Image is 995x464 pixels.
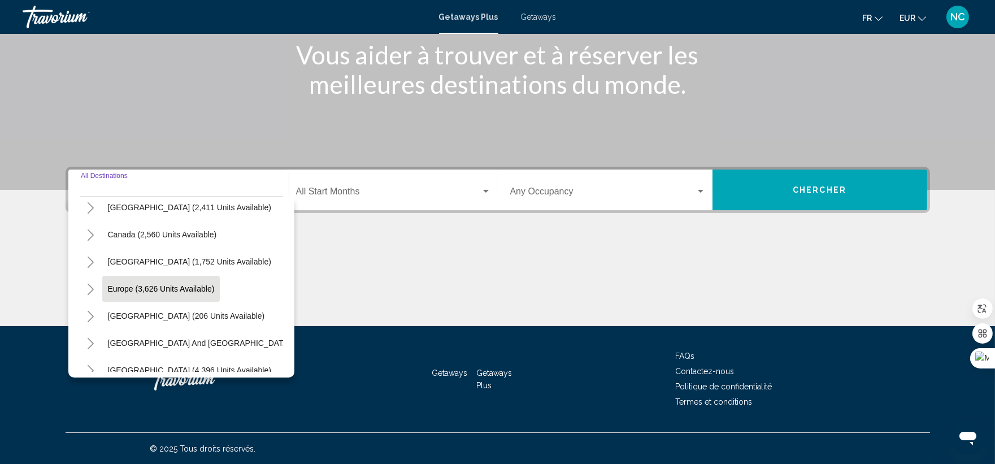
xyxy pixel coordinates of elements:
[793,186,846,195] span: Chercher
[676,382,772,391] a: Politique de confidentialité
[68,170,927,210] div: Search widget
[102,357,277,383] button: [GEOGRAPHIC_DATA] (4,396 units available)
[950,419,986,455] iframe: Bouton de lancement de la fenêtre de messagerie
[108,257,271,266] span: [GEOGRAPHIC_DATA] (1,752 units available)
[80,223,102,246] button: Toggle Canada (2,560 units available)
[862,14,872,23] span: fr
[712,170,927,210] button: Chercher
[108,339,365,348] span: [GEOGRAPHIC_DATA] and [GEOGRAPHIC_DATA] (138 units available)
[900,14,915,23] span: EUR
[108,366,271,375] span: [GEOGRAPHIC_DATA] (4,396 units available)
[862,10,883,26] button: Change language
[150,362,263,396] a: Travorium
[102,194,277,220] button: [GEOGRAPHIC_DATA] (2,411 units available)
[80,250,102,273] button: Toggle Caribbean & Atlantic Islands (1,752 units available)
[108,230,217,239] span: Canada (2,560 units available)
[102,249,277,275] button: [GEOGRAPHIC_DATA] (1,752 units available)
[80,196,102,219] button: Toggle Mexico (2,411 units available)
[676,397,753,406] a: Termes et conditions
[286,40,710,99] h1: Vous aider à trouver et à réserver les meilleures destinations du monde.
[80,305,102,327] button: Toggle Australia (206 units available)
[108,203,271,212] span: [GEOGRAPHIC_DATA] (2,411 units available)
[439,12,498,21] a: Getaways Plus
[676,352,695,361] a: FAQs
[102,330,371,356] button: [GEOGRAPHIC_DATA] and [GEOGRAPHIC_DATA] (138 units available)
[676,367,735,376] a: Contactez-nous
[476,368,512,390] a: Getaways Plus
[432,368,468,378] a: Getaways
[521,12,557,21] a: Getaways
[102,222,223,248] button: Canada (2,560 units available)
[950,11,965,23] span: NC
[23,6,428,28] a: Travorium
[102,276,220,302] button: Europe (3,626 units available)
[943,5,972,29] button: User Menu
[80,359,102,381] button: Toggle South America (4,396 units available)
[102,303,271,329] button: [GEOGRAPHIC_DATA] (206 units available)
[108,284,215,293] span: Europe (3,626 units available)
[80,332,102,354] button: Toggle South Pacific and Oceania (138 units available)
[80,277,102,300] button: Toggle Europe (3,626 units available)
[150,444,256,453] span: © 2025 Tous droits réservés.
[900,10,926,26] button: Change currency
[108,311,265,320] span: [GEOGRAPHIC_DATA] (206 units available)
